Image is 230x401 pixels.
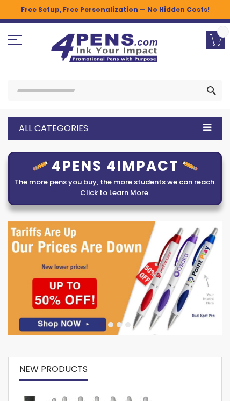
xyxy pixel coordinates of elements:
[9,381,168,390] a: The Barton Custom Pens Special Offer
[8,221,222,335] img: /cheap-promotional-products.html
[19,363,88,375] span: New Products
[51,33,158,62] img: 4Pens Custom Pens and Promotional Products
[14,177,216,198] div: The more pens you buy, the more students we can reach.
[182,161,198,171] img: p_icon_rotate.png
[80,188,150,198] a: Click to Learn More.
[33,161,49,171] img: p_icon.png
[8,117,222,140] div: All Categories
[14,159,216,174] div: 4PENS 4IMPACT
